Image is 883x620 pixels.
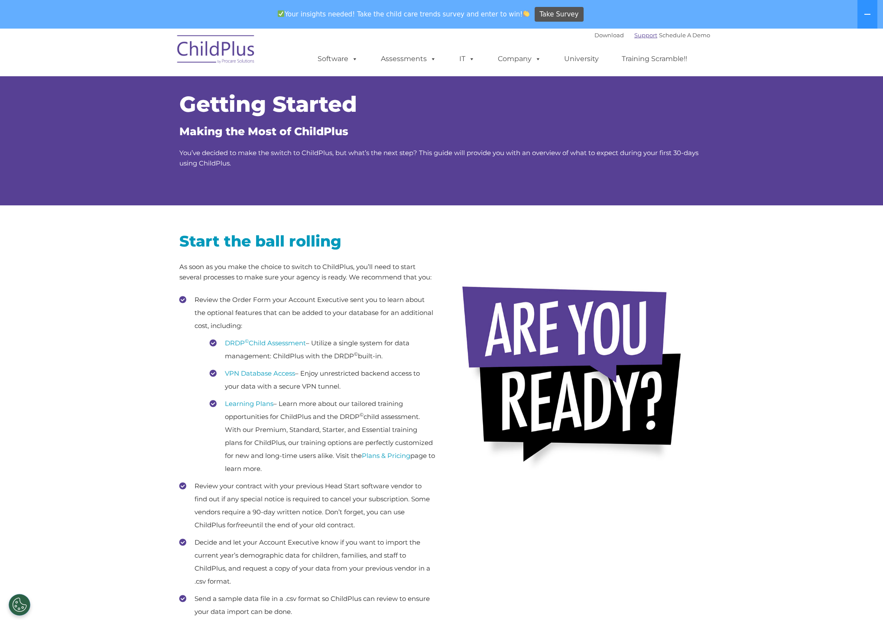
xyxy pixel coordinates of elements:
[179,125,348,138] span: Making the Most of ChildPlus
[245,338,249,344] sup: ©
[594,32,710,39] font: |
[9,594,30,616] button: Cookies Settings
[274,6,533,23] span: Your insights needed! Take the child care trends survey and enter to win!
[309,50,367,68] a: Software
[179,149,698,167] span: You’ve decided to make the switch to ChildPlus, but what’s the next step? This guide will provide...
[372,50,445,68] a: Assessments
[179,592,435,618] li: Send a sample data file in a .csv format so ChildPlus can review to ensure your data import can b...
[354,351,358,357] sup: ©
[451,50,484,68] a: IT
[535,7,584,22] a: Take Survey
[523,10,529,17] img: 👏
[278,10,284,17] img: ✅
[555,50,607,68] a: University
[179,231,435,251] h2: Start the ball rolling
[225,399,273,408] a: Learning Plans
[489,50,550,68] a: Company
[179,293,435,475] li: Review the Order Form your Account Executive sent you to learn about the optional features that c...
[225,369,295,377] a: VPN Database Access
[539,7,578,22] span: Take Survey
[179,91,357,117] span: Getting Started
[634,32,657,39] a: Support
[210,367,435,393] li: – Enjoy unrestricted backend access to your data with a secure VPN tunnel.
[594,32,624,39] a: Download
[613,50,696,68] a: Training Scramble!!
[362,451,410,460] a: Plans & Pricing
[179,262,435,282] p: As soon as you make the choice to switch to ChildPlus, you’ll need to start several processes to ...
[210,397,435,475] li: – Learn more about our tailored training opportunities for ChildPlus and the DRDP child assessmen...
[659,32,710,39] a: Schedule A Demo
[173,29,260,72] img: ChildPlus by Procare Solutions
[210,337,435,363] li: – Utilize a single system for data management: ChildPlus with the DRDP built-in.
[236,521,248,529] em: free
[360,412,364,418] sup: ©
[179,536,435,588] li: Decide and let your Account Executive know if you want to import the current year’s demographic d...
[454,275,697,480] img: areyouready
[179,480,435,532] li: Review your contract with your previous Head Start software vendor to find out if any special not...
[225,339,306,347] a: DRDP©Child Assessment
